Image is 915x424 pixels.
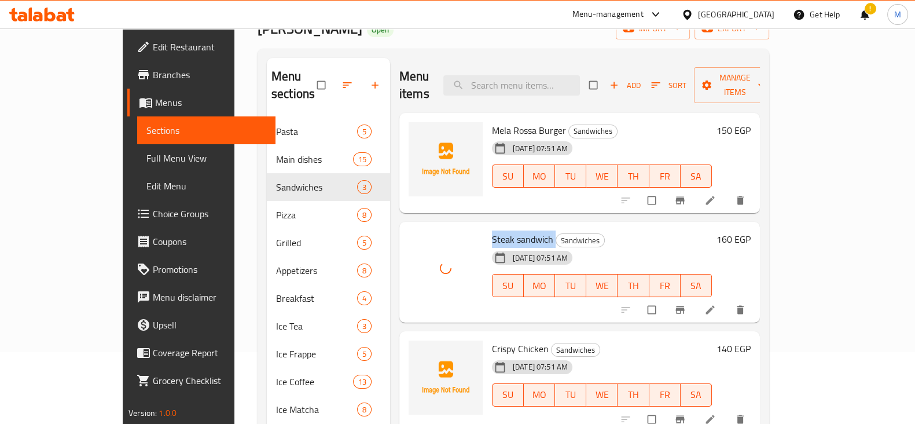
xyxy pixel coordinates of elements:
[358,321,371,332] span: 3
[492,274,524,297] button: SU
[649,165,681,188] button: FR
[618,383,649,407] button: TH
[276,375,353,389] span: Ice Coffee
[586,383,618,407] button: WE
[649,274,681,297] button: FR
[357,208,372,222] div: items
[648,76,689,94] button: Sort
[276,319,357,333] span: Ice Tea
[276,208,357,222] span: Pizza
[591,386,613,403] span: WE
[492,165,524,188] button: SU
[267,284,390,312] div: Breakfast4
[146,151,266,165] span: Full Menu View
[654,386,676,403] span: FR
[704,195,718,206] a: Edit menu item
[716,231,751,247] h6: 160 EGP
[358,349,371,360] span: 5
[703,71,767,100] span: Manage items
[153,235,266,248] span: Coupons
[524,383,555,407] button: MO
[644,76,694,94] span: Sort items
[276,152,353,166] span: Main dishes
[528,168,550,185] span: MO
[267,257,390,284] div: Appetizers8
[358,182,371,193] span: 3
[651,79,686,92] span: Sort
[276,125,357,138] span: Pasta
[127,283,275,311] a: Menu disclaimer
[367,25,394,35] span: Open
[727,297,755,323] button: delete
[551,343,600,357] div: Sandwiches
[276,264,357,277] span: Appetizers
[685,386,707,403] span: SA
[586,274,618,297] button: WE
[497,386,519,403] span: SU
[357,236,372,250] div: items
[159,405,177,421] span: 1.0.0
[654,277,676,294] span: FR
[698,8,774,21] div: [GEOGRAPHIC_DATA]
[492,231,553,248] span: Steak sandwich
[618,165,649,188] button: TH
[560,386,582,403] span: TU
[649,383,681,407] button: FR
[153,290,266,304] span: Menu disclaimer
[267,118,390,145] div: Pasta5
[492,383,524,407] button: SU
[555,383,586,407] button: TU
[667,297,695,323] button: Branch-specific-item
[508,361,572,372] span: [DATE] 07:51 AM
[153,318,266,332] span: Upsell
[586,165,618,188] button: WE
[560,168,582,185] span: TU
[654,168,676,185] span: FR
[622,277,644,294] span: TH
[357,264,372,277] div: items
[358,265,371,276] span: 8
[127,89,275,116] a: Menus
[622,168,644,185] span: TH
[276,291,357,305] span: Breakfast
[591,277,613,294] span: WE
[399,68,429,103] h2: Menu items
[591,168,613,185] span: WE
[137,144,275,172] a: Full Menu View
[694,67,776,103] button: Manage items
[618,274,649,297] button: TH
[310,74,335,96] span: Select all sections
[353,375,372,389] div: items
[153,68,266,82] span: Branches
[357,291,372,305] div: items
[153,346,266,360] span: Coverage Report
[497,168,519,185] span: SU
[607,76,644,94] span: Add item
[153,207,266,221] span: Choice Groups
[609,79,641,92] span: Add
[276,347,357,361] span: Ice Frappe
[704,304,718,316] a: Edit menu item
[607,76,644,94] button: Add
[128,405,157,421] span: Version:
[716,341,751,357] h6: 140 EGP
[354,377,371,388] span: 13
[127,255,275,283] a: Promotions
[528,277,550,294] span: MO
[625,21,681,36] span: import
[528,386,550,403] span: MO
[137,116,275,144] a: Sections
[716,122,751,138] h6: 150 EGP
[267,368,390,396] div: Ice Coffee13
[560,277,582,294] span: TU
[358,126,371,137] span: 5
[409,122,483,196] img: Mela Rossa Burger
[497,277,519,294] span: SU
